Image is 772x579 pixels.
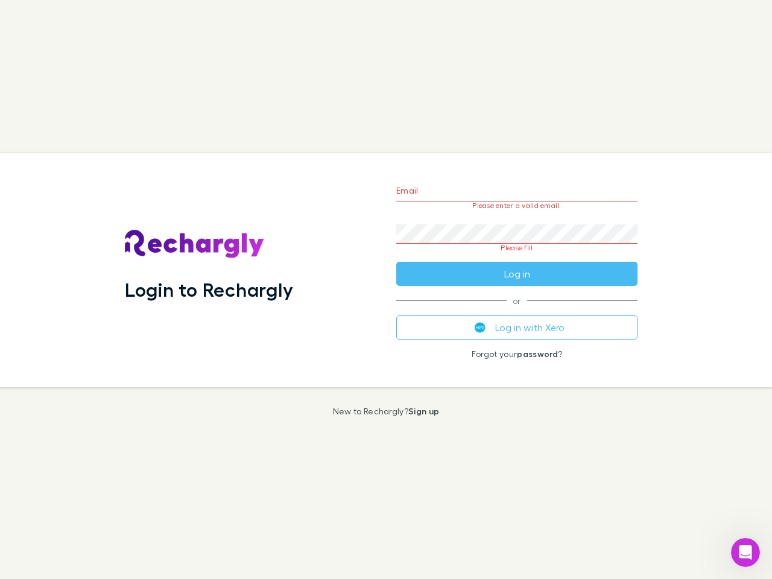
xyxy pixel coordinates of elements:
[475,322,486,333] img: Xero's logo
[731,538,760,567] iframe: Intercom live chat
[333,407,440,416] p: New to Rechargly?
[408,406,439,416] a: Sign up
[396,349,638,359] p: Forgot your ?
[125,278,293,301] h1: Login to Rechargly
[517,349,558,359] a: password
[396,201,638,210] p: Please enter a valid email.
[396,244,638,252] p: Please fill
[396,262,638,286] button: Log in
[125,230,265,259] img: Rechargly's Logo
[396,315,638,340] button: Log in with Xero
[396,300,638,301] span: or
